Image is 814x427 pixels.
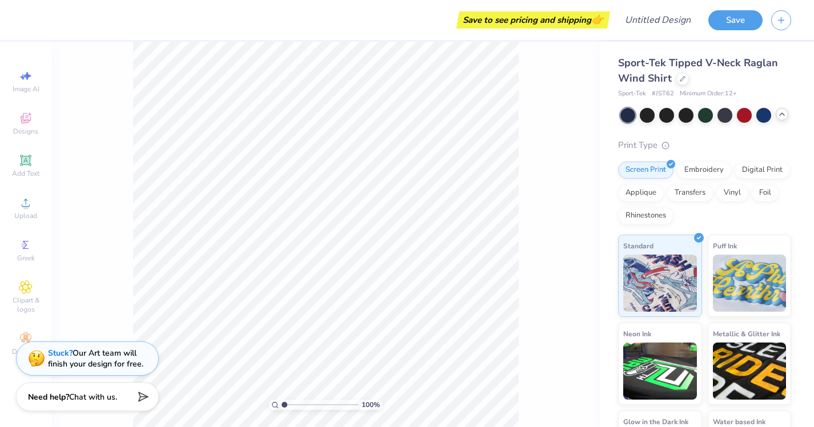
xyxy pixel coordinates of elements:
[618,184,664,202] div: Applique
[618,162,673,179] div: Screen Print
[713,328,780,340] span: Metallic & Glitter Ink
[6,296,46,314] span: Clipart & logos
[69,392,117,402] span: Chat with us.
[708,10,763,30] button: Save
[680,89,737,99] span: Minimum Order: 12 +
[618,56,778,85] span: Sport-Tek Tipped V-Neck Raglan Wind Shirt
[623,328,651,340] span: Neon Ink
[716,184,748,202] div: Vinyl
[616,9,700,31] input: Untitled Design
[752,184,779,202] div: Foil
[14,211,37,220] span: Upload
[13,127,38,136] span: Designs
[12,169,39,178] span: Add Text
[28,392,69,402] strong: Need help?
[618,139,791,152] div: Print Type
[17,253,35,263] span: Greek
[48,348,73,358] strong: Stuck?
[362,400,380,410] span: 100 %
[591,13,604,26] span: 👉
[713,343,787,400] img: Metallic & Glitter Ink
[623,343,697,400] img: Neon Ink
[623,240,653,252] span: Standard
[48,348,143,369] div: Our Art team will finish your design for free.
[735,162,790,179] div: Digital Print
[652,89,674,99] span: # JST62
[618,89,646,99] span: Sport-Tek
[459,11,607,29] div: Save to see pricing and shipping
[713,255,787,312] img: Puff Ink
[713,240,737,252] span: Puff Ink
[677,162,731,179] div: Embroidery
[667,184,713,202] div: Transfers
[12,347,39,356] span: Decorate
[618,207,673,224] div: Rhinestones
[13,84,39,94] span: Image AI
[623,255,697,312] img: Standard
